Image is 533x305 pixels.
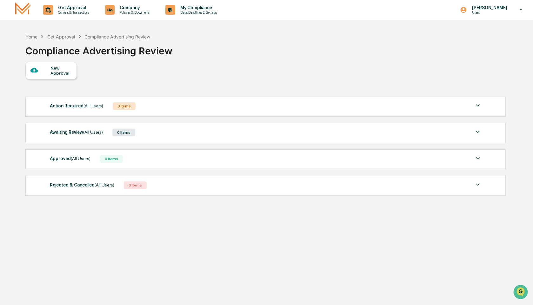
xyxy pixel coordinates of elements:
div: Get Approval [47,34,75,39]
img: logo [15,2,30,17]
iframe: Open customer support [513,284,530,301]
p: Data, Deadlines & Settings [175,10,220,15]
p: My Compliance [175,5,220,10]
div: Compliance Advertising Review [84,34,150,39]
div: 0 Items [124,181,147,189]
div: Start new chat [22,49,104,55]
div: 0 Items [112,129,135,136]
div: 0 Items [113,102,136,110]
div: Action Required [50,102,103,110]
span: Data Lookup [13,92,40,98]
p: Policies & Documents [115,10,153,15]
div: Rejected & Cancelled [50,181,114,189]
div: Approved [50,154,90,163]
a: 🔎Data Lookup [4,90,43,101]
div: 0 Items [100,155,123,163]
div: 🖐️ [6,81,11,86]
div: Home [25,34,37,39]
span: Attestations [52,80,79,86]
div: We're available if you need us! [22,55,80,60]
p: Company [115,5,153,10]
p: Users [467,10,510,15]
p: Content & Transactions [53,10,92,15]
p: How can we help? [6,13,116,24]
a: 🖐️Preclearance [4,78,43,89]
span: (All Users) [71,156,90,161]
span: Pylon [63,108,77,112]
img: caret [474,181,482,188]
p: [PERSON_NAME] [467,5,510,10]
img: caret [474,102,482,109]
img: 1746055101610-c473b297-6a78-478c-a979-82029cc54cd1 [6,49,18,60]
a: 🗄️Attestations [43,78,81,89]
span: (All Users) [83,130,103,135]
img: caret [474,128,482,136]
p: Get Approval [53,5,92,10]
div: Compliance Advertising Review [25,40,172,57]
span: Preclearance [13,80,41,86]
a: Powered byPylon [45,107,77,112]
span: (All Users) [83,103,103,108]
div: 🔎 [6,93,11,98]
img: caret [474,154,482,162]
div: New Approval [50,65,72,76]
button: Start new chat [108,51,116,58]
span: (All Users) [95,182,114,187]
div: Awaiting Review [50,128,103,136]
div: 🗄️ [46,81,51,86]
